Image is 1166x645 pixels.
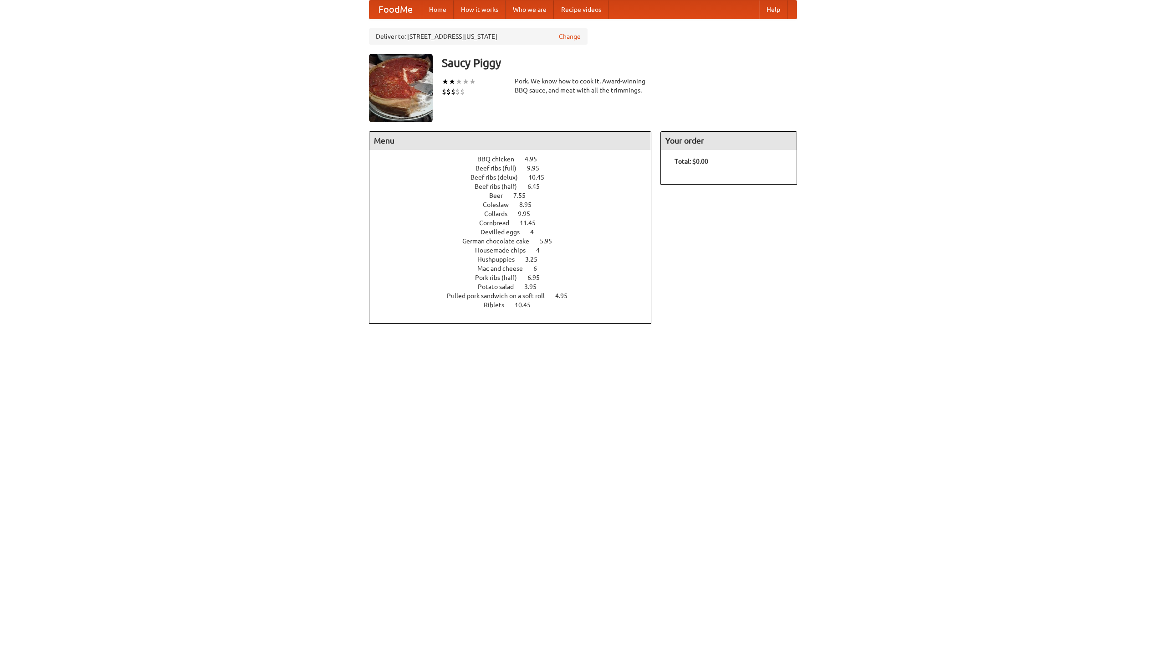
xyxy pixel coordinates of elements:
a: Beer 7.55 [489,192,542,199]
img: angular.jpg [369,54,433,122]
h3: Saucy Piggy [442,54,797,72]
span: Beer [489,192,512,199]
span: Devilled eggs [481,228,529,236]
span: Beef ribs (full) [476,165,526,172]
a: Pork ribs (half) 6.95 [475,274,557,281]
a: Help [759,0,788,19]
a: Coleslaw 8.95 [483,201,548,208]
h4: Menu [369,132,651,150]
span: Housemade chips [475,247,535,254]
span: 4 [536,247,549,254]
span: 9.95 [518,210,539,217]
span: 3.25 [525,256,547,263]
a: Beef ribs (full) 9.95 [476,165,556,172]
span: Cornbread [479,219,518,227]
a: German chocolate cake 5.95 [462,237,569,245]
span: Pork ribs (half) [475,274,526,281]
a: Hushpuppies 3.25 [477,256,554,263]
span: Beef ribs (half) [475,183,526,190]
span: Pulled pork sandwich on a soft roll [447,292,554,299]
li: ★ [442,77,449,87]
a: Home [422,0,454,19]
span: 3.95 [524,283,546,290]
a: Housemade chips 4 [475,247,557,254]
a: Pulled pork sandwich on a soft roll 4.95 [447,292,584,299]
a: Mac and cheese 6 [477,265,554,272]
span: Beef ribs (delux) [470,174,527,181]
div: Pork. We know how to cook it. Award-winning BBQ sauce, and meat with all the trimmings. [515,77,651,95]
span: Coleslaw [483,201,518,208]
a: Devilled eggs 4 [481,228,551,236]
a: Potato salad 3.95 [478,283,553,290]
li: $ [460,87,465,97]
a: Riblets 10.45 [484,301,547,309]
a: BBQ chicken 4.95 [477,155,554,163]
span: Collards [484,210,517,217]
a: Beef ribs (half) 6.45 [475,183,557,190]
li: $ [442,87,446,97]
span: Potato salad [478,283,523,290]
li: $ [451,87,455,97]
h4: Your order [661,132,797,150]
a: Who we are [506,0,554,19]
span: German chocolate cake [462,237,538,245]
span: Hushpuppies [477,256,524,263]
li: ★ [469,77,476,87]
span: 10.45 [515,301,540,309]
div: Deliver to: [STREET_ADDRESS][US_STATE] [369,28,588,45]
span: 10.45 [528,174,553,181]
span: 6.95 [527,274,549,281]
a: Collards 9.95 [484,210,547,217]
span: 4.95 [555,292,577,299]
span: 6.45 [527,183,549,190]
a: How it works [454,0,506,19]
a: Cornbread 11.45 [479,219,552,227]
span: 4.95 [525,155,546,163]
a: Beef ribs (delux) 10.45 [470,174,561,181]
span: Mac and cheese [477,265,532,272]
a: Recipe videos [554,0,609,19]
a: Change [559,32,581,41]
li: ★ [462,77,469,87]
span: 5.95 [540,237,561,245]
span: 8.95 [519,201,541,208]
span: 7.55 [513,192,535,199]
span: 6 [533,265,546,272]
li: $ [446,87,451,97]
span: 9.95 [527,165,548,172]
span: 4 [530,228,543,236]
span: 11.45 [520,219,545,227]
a: FoodMe [369,0,422,19]
li: $ [455,87,460,97]
li: ★ [455,77,462,87]
b: Total: $0.00 [675,158,708,165]
span: Riblets [484,301,513,309]
span: BBQ chicken [477,155,523,163]
li: ★ [449,77,455,87]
